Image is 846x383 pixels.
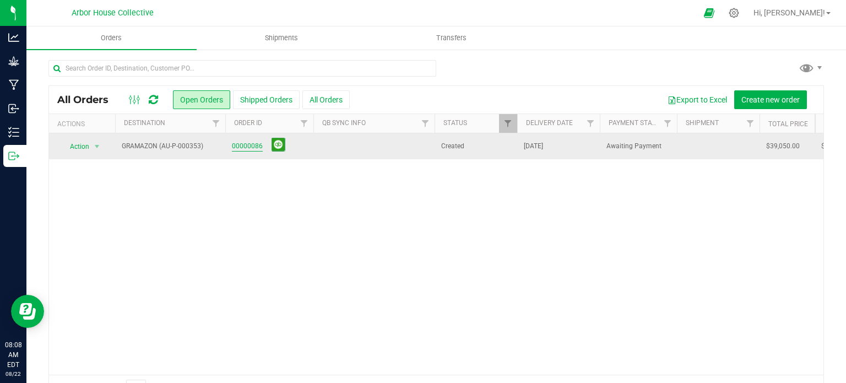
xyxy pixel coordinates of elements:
[753,8,825,17] span: Hi, [PERSON_NAME]!
[768,120,808,128] a: Total Price
[741,95,800,104] span: Create new order
[660,90,734,109] button: Export to Excel
[26,26,197,50] a: Orders
[8,127,19,138] inline-svg: Inventory
[499,114,517,133] a: Filter
[8,32,19,43] inline-svg: Analytics
[659,114,677,133] a: Filter
[8,56,19,67] inline-svg: Grow
[234,119,262,127] a: Order ID
[90,139,104,154] span: select
[582,114,600,133] a: Filter
[57,94,120,106] span: All Orders
[302,90,350,109] button: All Orders
[11,295,44,328] iframe: Resource center
[697,2,722,24] span: Open Ecommerce Menu
[8,103,19,114] inline-svg: Inbound
[8,79,19,90] inline-svg: Manufacturing
[443,119,467,127] a: Status
[421,33,481,43] span: Transfers
[207,114,225,133] a: Filter
[322,119,366,127] a: QB Sync Info
[60,139,90,154] span: Action
[734,90,807,109] button: Create new order
[250,33,313,43] span: Shipments
[526,119,573,127] a: Delivery Date
[124,119,165,127] a: Destination
[5,370,21,378] p: 08/22
[86,33,137,43] span: Orders
[8,150,19,161] inline-svg: Outbound
[5,340,21,370] p: 08:08 AM EDT
[416,114,435,133] a: Filter
[606,141,670,152] span: Awaiting Payment
[741,114,760,133] a: Filter
[766,141,800,152] span: $39,050.00
[173,90,230,109] button: Open Orders
[686,119,719,127] a: Shipment
[57,120,111,128] div: Actions
[366,26,536,50] a: Transfers
[48,60,436,77] input: Search Order ID, Destination, Customer PO...
[441,141,511,152] span: Created
[232,141,263,152] a: 00000086
[524,141,543,152] span: [DATE]
[233,90,300,109] button: Shipped Orders
[122,141,219,152] span: GRAMAZON (AU-P-000353)
[295,114,313,133] a: Filter
[72,8,154,18] span: Arbor House Collective
[197,26,367,50] a: Shipments
[609,119,664,127] a: Payment Status
[727,8,741,18] div: Manage settings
